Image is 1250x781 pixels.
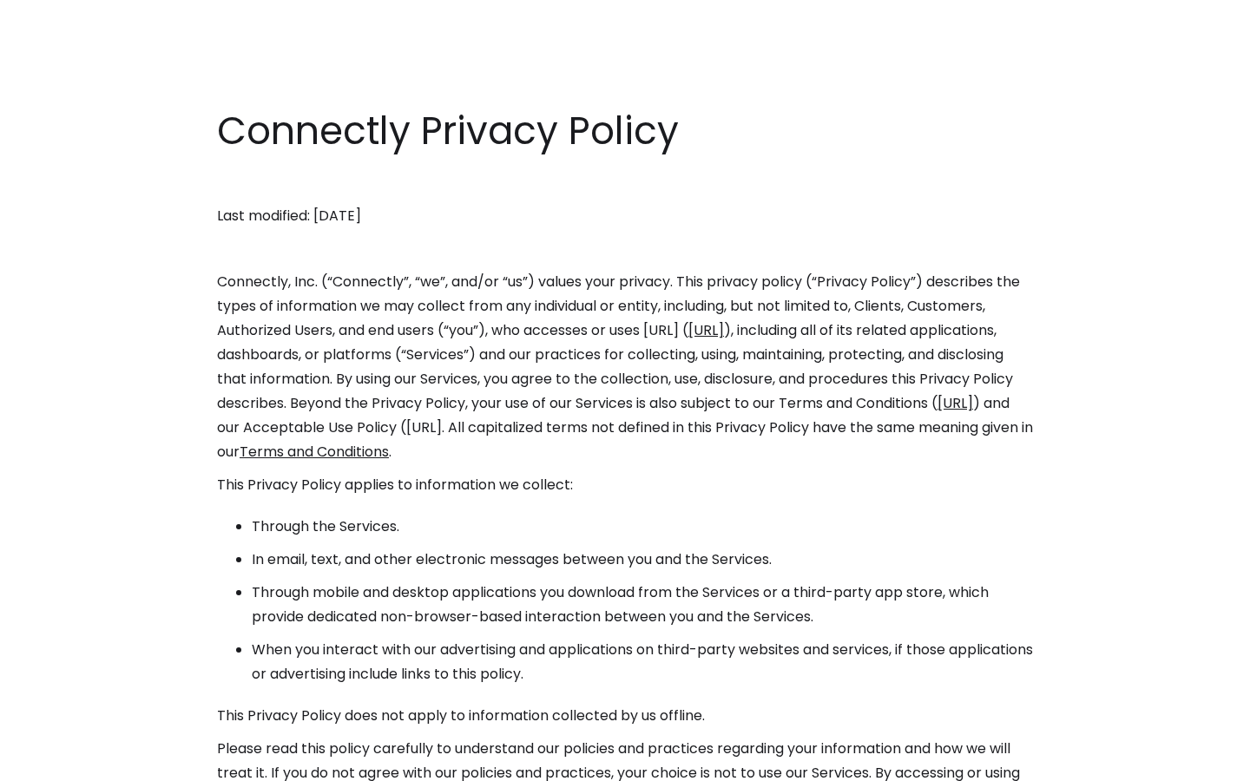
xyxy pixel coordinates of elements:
[35,751,104,775] ul: Language list
[217,171,1033,195] p: ‍
[217,270,1033,464] p: Connectly, Inc. (“Connectly”, “we”, and/or “us”) values your privacy. This privacy policy (“Priva...
[252,548,1033,572] li: In email, text, and other electronic messages between you and the Services.
[252,581,1033,629] li: Through mobile and desktop applications you download from the Services or a third-party app store...
[217,104,1033,158] h1: Connectly Privacy Policy
[252,515,1033,539] li: Through the Services.
[217,704,1033,728] p: This Privacy Policy does not apply to information collected by us offline.
[252,638,1033,686] li: When you interact with our advertising and applications on third-party websites and services, if ...
[688,320,724,340] a: [URL]
[240,442,389,462] a: Terms and Conditions
[937,393,973,413] a: [URL]
[17,749,104,775] aside: Language selected: English
[217,204,1033,228] p: Last modified: [DATE]
[217,473,1033,497] p: This Privacy Policy applies to information we collect:
[217,237,1033,261] p: ‍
